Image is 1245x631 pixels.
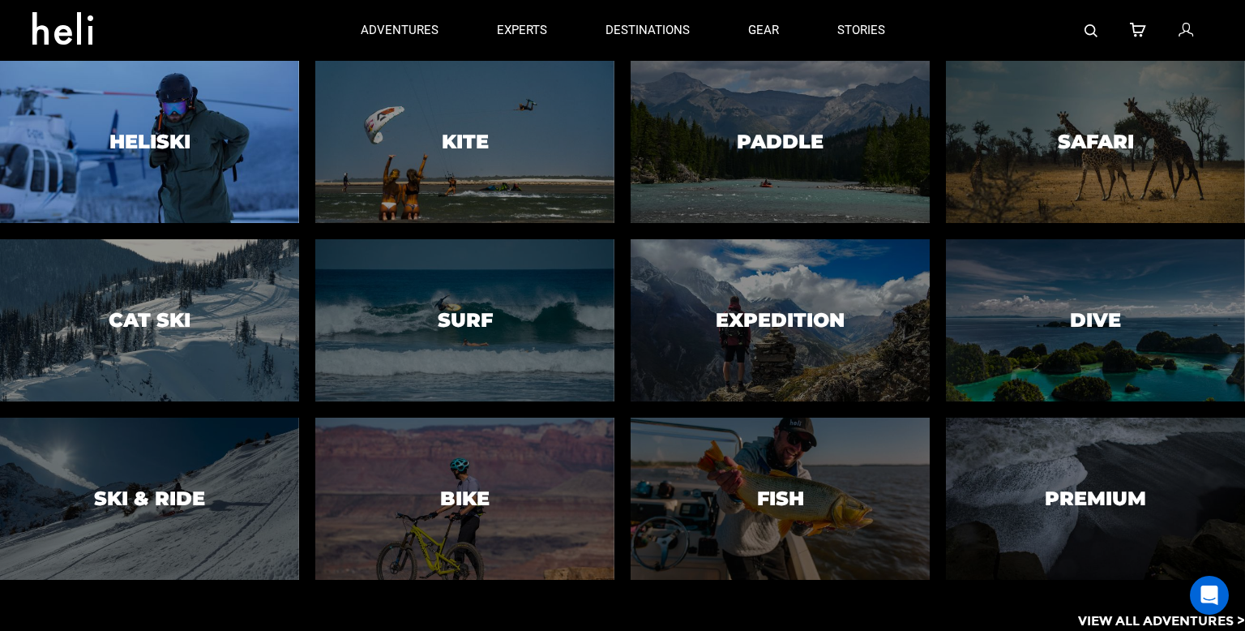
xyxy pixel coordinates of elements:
h3: Fish [757,488,804,509]
h3: Safari [1058,131,1134,152]
a: PremiumPremium image [946,418,1245,580]
h3: Surf [438,310,493,331]
h3: Dive [1070,310,1121,331]
h3: Kite [442,131,489,152]
img: search-bar-icon.svg [1085,24,1097,37]
div: Open Intercom Messenger [1190,576,1229,615]
h3: Expedition [716,310,845,331]
h3: Cat Ski [109,310,190,331]
h3: Paddle [737,131,824,152]
h3: Bike [440,488,490,509]
p: View All Adventures > [1078,612,1245,631]
p: adventures [361,22,439,39]
p: experts [497,22,547,39]
p: destinations [605,22,690,39]
h3: Premium [1045,488,1146,509]
h3: Heliski [109,131,190,152]
h3: Ski & Ride [94,488,205,509]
